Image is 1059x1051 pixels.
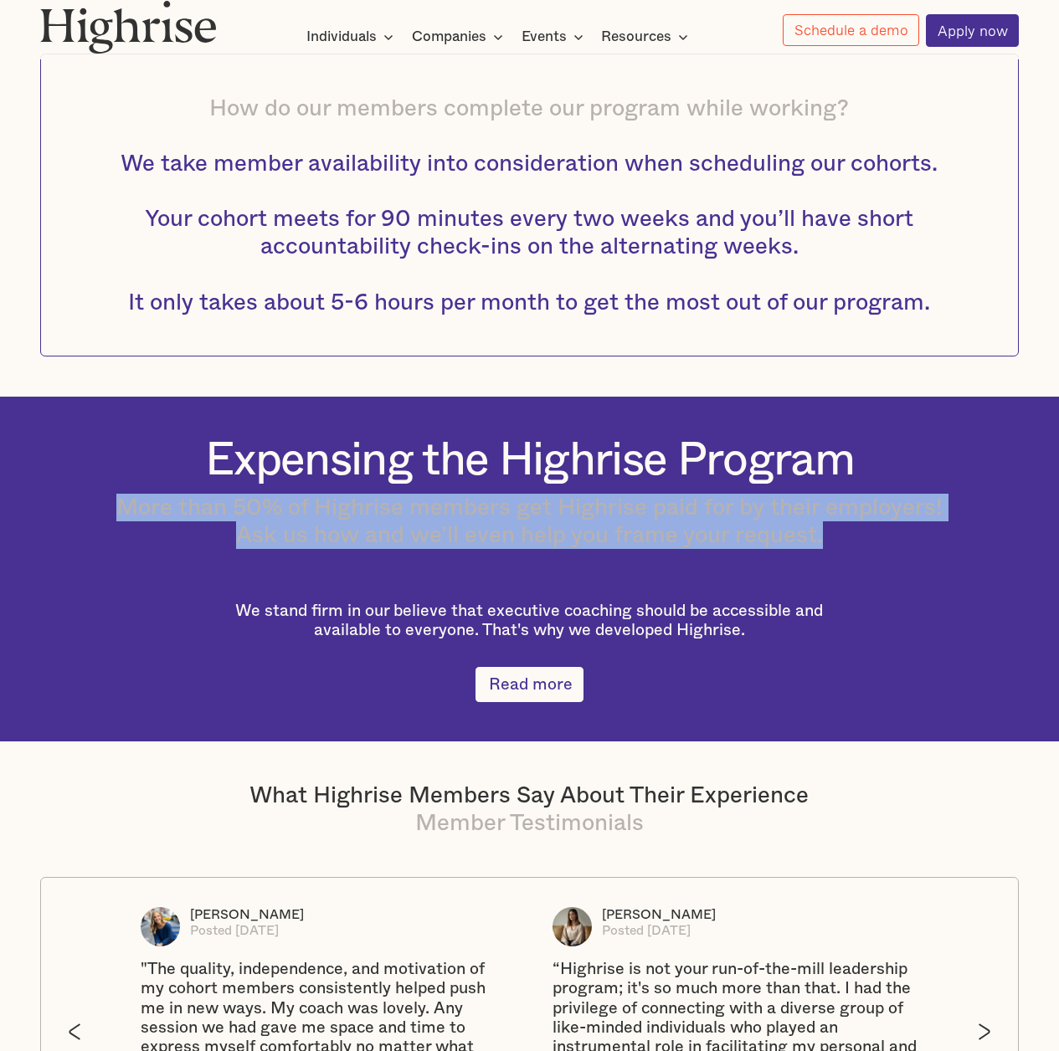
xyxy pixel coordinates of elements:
div: [PERSON_NAME] [602,907,716,923]
span: We take member availability into consideration when scheduling our cohorts. Your cohort meets for... [121,152,938,314]
div: Posted [190,923,232,939]
div: Events [522,27,567,47]
h4: Member Testimonials [40,809,1019,837]
h4: What Highrise Members Say About Their Experience [40,782,1019,809]
div: Individuals [306,27,377,47]
h1: Expensing the Highrise Program [205,436,854,487]
div: Companies [412,27,486,47]
div: Events [522,27,589,47]
div: [DATE] [647,923,691,939]
h4: How do our members complete our program while working? [106,95,953,316]
div: Posted [602,923,644,939]
h4: More than 50% of Highrise members get Highrise paid for by their employers! Ask us how and we’ll ... [116,494,943,549]
a: Schedule a demo [783,14,919,47]
div: We stand firm in our believe that executive coaching should be accessible and available to everyo... [212,602,846,641]
a: Read more [476,667,583,702]
div: Resources [601,27,671,47]
div: Resources [601,27,693,47]
a: Apply now [926,14,1019,47]
div: Individuals [306,27,398,47]
div: Companies [412,27,508,47]
div: [PERSON_NAME] [190,907,304,923]
div: [DATE] [235,923,279,939]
